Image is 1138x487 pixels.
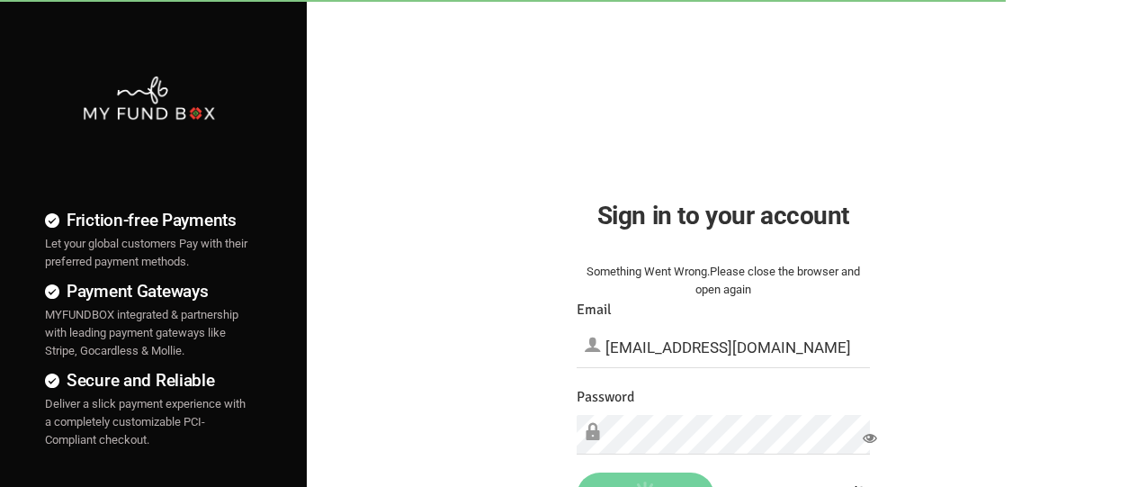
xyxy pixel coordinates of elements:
[45,308,238,357] span: MYFUNDBOX integrated & partnership with leading payment gateways like Stripe, Gocardless & Mollie.
[577,263,870,299] div: Something Went Wrong.Please close the browser and open again
[577,299,612,321] label: Email
[577,328,870,367] input: Email
[45,397,246,446] span: Deliver a slick payment experience with a completely customizable PCI-Compliant checkout.
[45,367,253,393] h4: Secure and Reliable
[577,386,634,409] label: Password
[82,75,216,122] img: mfbwhite.png
[45,237,247,268] span: Let your global customers Pay with their preferred payment methods.
[45,207,253,233] h4: Friction-free Payments
[45,278,253,304] h4: Payment Gateways
[577,196,870,235] h2: Sign in to your account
